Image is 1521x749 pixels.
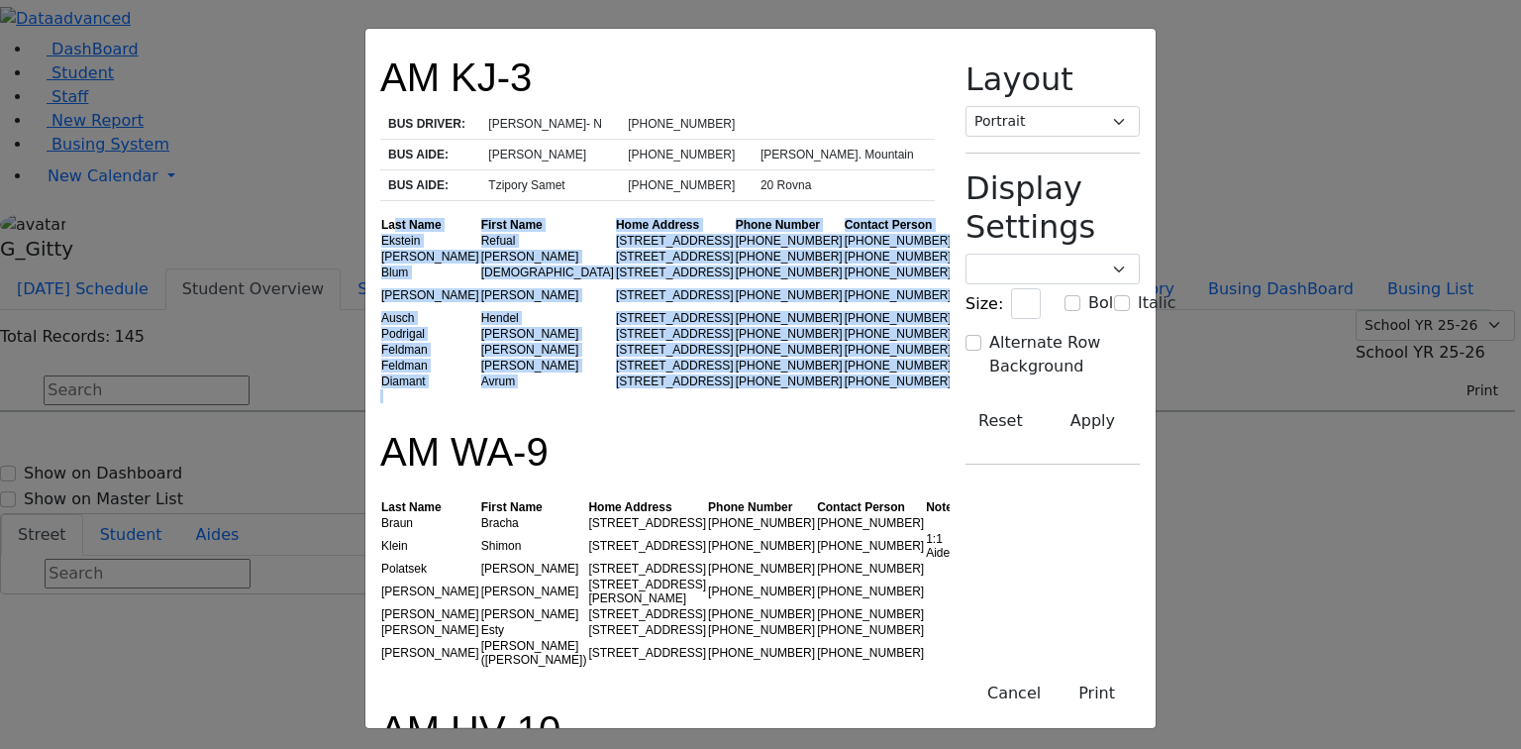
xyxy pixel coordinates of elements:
td: [STREET_ADDRESS] [587,622,707,638]
label: Italic [1138,291,1175,315]
td: [PHONE_NUMBER] [707,577,816,606]
td: Ekstein [380,233,480,249]
td: [PERSON_NAME] [480,606,588,622]
td: Refual [480,233,615,249]
td: Ausch [380,310,480,326]
td: [PHONE_NUMBER] [735,358,844,374]
td: [PHONE_NUMBER] [735,342,844,358]
th: Last Name [380,499,480,515]
th: Notes [925,499,960,515]
th: BUS AIDE: [380,170,480,201]
td: [STREET_ADDRESS] [615,249,735,265]
td: [STREET_ADDRESS] [615,265,735,280]
td: Esty [480,622,588,638]
th: Contact Person [816,499,925,515]
th: BUS AIDE: [380,140,480,170]
button: Close [974,675,1054,712]
td: [STREET_ADDRESS] [587,606,707,622]
td: [PERSON_NAME] [480,140,620,170]
td: [PHONE_NUMBER] [844,310,953,326]
h1: AM WA-9 [380,403,935,476]
td: [STREET_ADDRESS] [587,531,707,561]
th: Contact Person [844,217,953,233]
td: [PHONE_NUMBER] [620,170,753,201]
td: [PHONE_NUMBER] [735,374,844,389]
td: [PERSON_NAME] [480,342,615,358]
label: Size: [965,292,1003,316]
td: [STREET_ADDRESS] [615,280,735,310]
label: Bold [1088,291,1123,315]
td: [PERSON_NAME] [480,280,615,310]
td: [PHONE_NUMBER] [844,280,953,310]
td: [STREET_ADDRESS] [615,358,735,374]
td: Hendel [480,310,615,326]
td: [PERSON_NAME] [480,561,588,577]
td: [PHONE_NUMBER] [816,606,925,622]
td: [PHONE_NUMBER] [707,638,816,668]
td: [PHONE_NUMBER] [620,109,753,140]
td: [PHONE_NUMBER] [735,326,844,342]
td: [PERSON_NAME] [480,358,615,374]
td: Polatsek [380,561,480,577]
td: [PERSON_NAME] [380,606,480,622]
th: BUS DRIVER: [380,109,480,140]
td: [PERSON_NAME] [480,577,588,606]
td: [PHONE_NUMBER] [707,531,816,561]
td: [PERSON_NAME] [380,280,480,310]
td: [STREET_ADDRESS] [587,638,707,668]
h2: Layout [965,60,1140,98]
td: [STREET_ADDRESS] [615,342,735,358]
td: [PHONE_NUMBER] [816,515,925,531]
td: [PHONE_NUMBER] [620,140,753,170]
th: Home Address [587,499,707,515]
td: Diamant [380,374,480,389]
td: [STREET_ADDRESS] [587,561,707,577]
td: Avrum [480,374,615,389]
td: [PERSON_NAME] [380,249,480,265]
td: [PERSON_NAME] [380,622,480,638]
td: [PHONE_NUMBER] [735,280,844,310]
td: [PHONE_NUMBER] [816,561,925,577]
td: Braun [380,515,480,531]
td: [PHONE_NUMBER] [844,358,953,374]
td: [STREET_ADDRESS][PERSON_NAME] [587,577,707,606]
td: [PHONE_NUMBER] [707,606,816,622]
label: Alternate Row Background [989,331,1140,378]
td: [PHONE_NUMBER] [844,233,953,249]
td: [PHONE_NUMBER] [735,233,844,249]
td: [STREET_ADDRESS] [615,233,735,249]
td: [STREET_ADDRESS] [615,310,735,326]
td: [PERSON_NAME] [380,577,480,606]
th: Phone Number [707,499,816,515]
td: 20 Rovna [753,170,935,201]
td: [PHONE_NUMBER] [707,622,816,638]
td: [PHONE_NUMBER] [844,265,953,280]
td: [PHONE_NUMBER] [844,326,953,342]
td: Klein [380,531,480,561]
td: [PHONE_NUMBER] [844,249,953,265]
td: [PHONE_NUMBER] [707,561,816,577]
button: Apply [1046,402,1140,440]
td: [PERSON_NAME] [480,249,615,265]
td: [PHONE_NUMBER] [735,310,844,326]
td: [PHONE_NUMBER] [816,531,925,561]
td: Shimon [480,531,588,561]
td: [PHONE_NUMBER] [816,638,925,668]
td: Bracha [480,515,588,531]
th: Last Name [380,217,480,233]
th: Home Address [615,217,735,233]
button: Print [1054,675,1140,712]
td: [PHONE_NUMBER] [735,249,844,265]
h1: AM KJ-3 [380,29,935,101]
div: 1:1 Aide [926,532,959,560]
td: Podrigal [380,326,480,342]
td: [DEMOGRAPHIC_DATA] [480,265,615,280]
button: Reset [965,402,1036,440]
td: Blum [380,265,480,280]
td: [PHONE_NUMBER] [816,622,925,638]
td: Feldman [380,358,480,374]
td: [PHONE_NUMBER] [816,577,925,606]
td: [PERSON_NAME]- N [480,109,620,140]
td: Feldman [380,342,480,358]
td: [PHONE_NUMBER] [844,374,953,389]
